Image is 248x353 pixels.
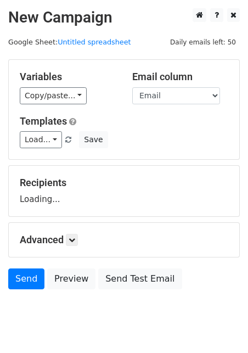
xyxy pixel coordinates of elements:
small: Google Sheet: [8,38,131,46]
a: Preview [47,268,95,289]
a: Copy/paste... [20,87,87,104]
a: Load... [20,131,62,148]
button: Save [79,131,108,148]
a: Send Test Email [98,268,182,289]
a: Daily emails left: 50 [166,38,240,46]
h5: Advanced [20,234,228,246]
a: Untitled spreadsheet [58,38,131,46]
h5: Recipients [20,177,228,189]
div: Loading... [20,177,228,205]
h2: New Campaign [8,8,240,27]
a: Templates [20,115,67,127]
h5: Variables [20,71,116,83]
span: Daily emails left: 50 [166,36,240,48]
a: Send [8,268,44,289]
h5: Email column [132,71,228,83]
